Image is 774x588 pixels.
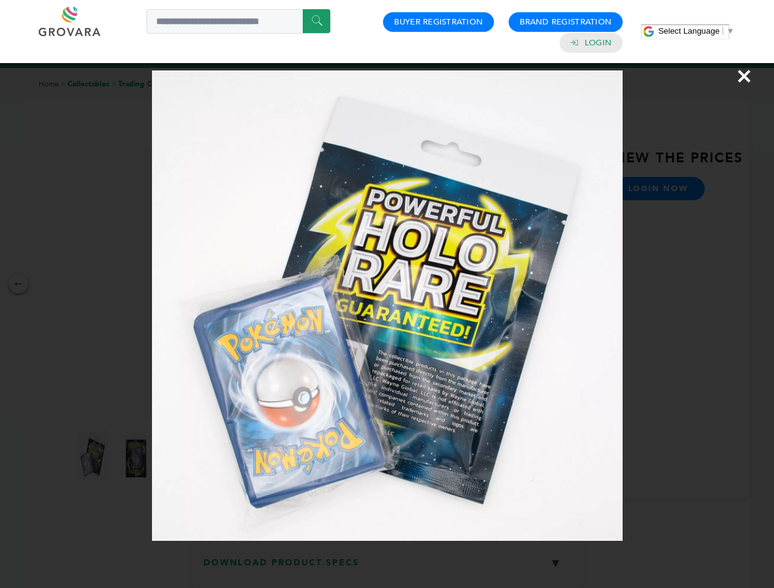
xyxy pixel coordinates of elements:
[152,70,623,541] img: Image Preview
[585,37,612,48] a: Login
[146,9,330,34] input: Search a product or brand...
[520,17,612,28] a: Brand Registration
[658,26,734,36] a: Select Language​
[726,26,734,36] span: ▼
[394,17,483,28] a: Buyer Registration
[736,59,753,93] span: ×
[723,26,723,36] span: ​
[658,26,719,36] span: Select Language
